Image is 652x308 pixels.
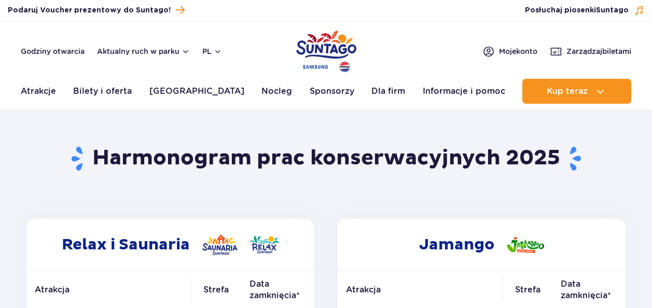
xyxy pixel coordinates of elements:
a: Mojekonto [482,45,537,58]
button: Posłuchaj piosenkiSuntago [525,5,644,16]
span: Suntago [596,7,629,14]
img: Saunaria [202,234,238,255]
span: Posłuchaj piosenki [525,5,629,16]
span: Podaruj Voucher prezentowy do Suntago! [8,5,171,16]
a: Podaruj Voucher prezentowy do Suntago! [8,3,185,17]
a: Informacje i pomoc [423,79,505,104]
button: Kup teraz [522,79,631,104]
img: Relax [250,236,279,254]
button: Aktualny ruch w parku [97,47,190,55]
a: Bilety i oferta [73,79,132,104]
a: Atrakcje [21,79,56,104]
a: Sponsorzy [310,79,354,104]
a: [GEOGRAPHIC_DATA] [149,79,244,104]
h2: Relax i Saunaria [26,219,314,271]
button: pl [202,46,222,57]
a: Dla firm [371,79,405,104]
a: Godziny otwarcia [21,46,85,57]
a: Zarządzajbiletami [550,45,631,58]
span: Zarządzaj biletami [566,46,631,57]
h2: Jamango [338,219,626,271]
span: Kup teraz [547,87,588,96]
a: Nocleg [261,79,292,104]
h1: Harmonogram prac konserwacyjnych 2025 [22,145,630,172]
a: Park of Poland [296,26,356,74]
span: Moje konto [499,46,537,57]
img: Jamango [507,237,544,253]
